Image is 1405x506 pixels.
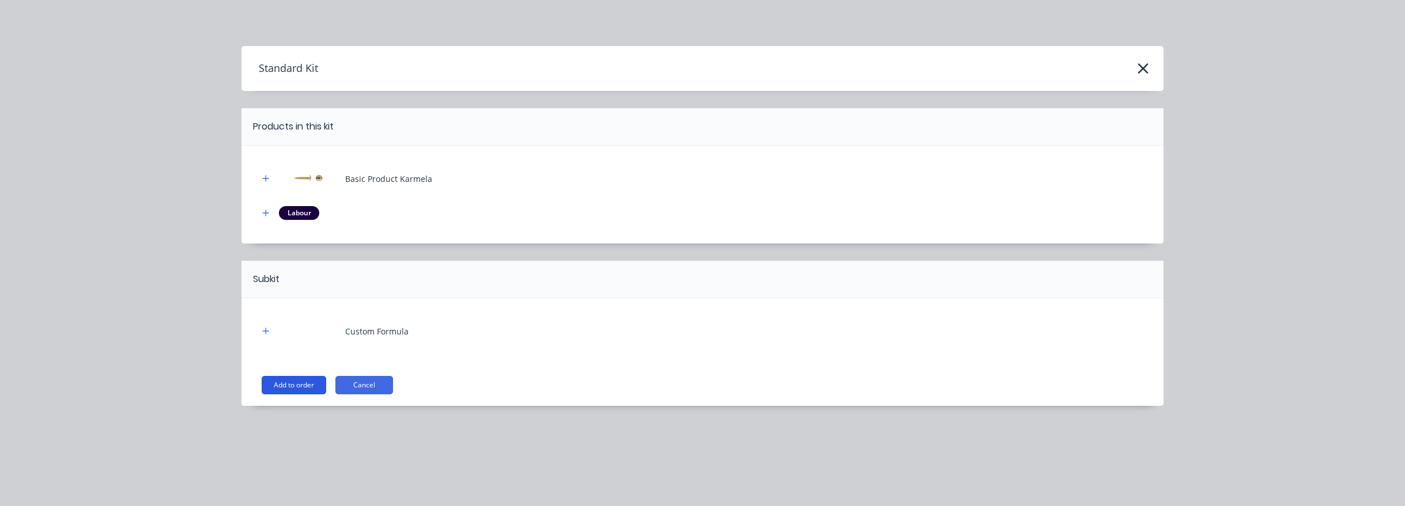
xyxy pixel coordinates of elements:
div: Custom Formula [345,325,409,337]
div: Basic Product Karmela [345,173,432,185]
h4: Standard Kit [241,58,318,79]
img: Basic Product Karmela [279,163,337,195]
button: Add to order [262,376,326,394]
button: Cancel [335,376,393,394]
div: Labour [279,206,319,220]
div: Products in this kit [253,120,334,134]
div: Subkit [253,272,280,286]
